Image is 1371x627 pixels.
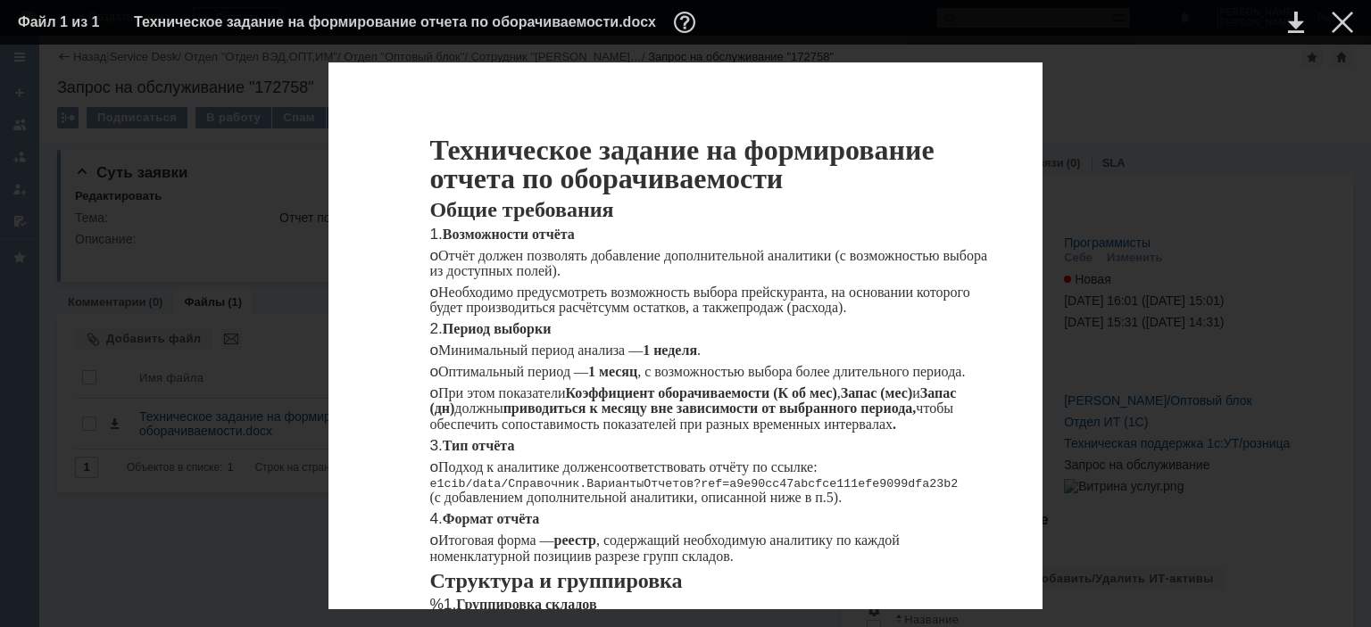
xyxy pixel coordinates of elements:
[608,459,818,474] span: соответствовать отчёту по ссылке:
[456,597,596,612] span: Группировка складов
[429,283,438,301] span: o
[429,400,953,431] span: чтобы обеспечить сопоставимость показателей при разных временных интервалах
[738,300,846,315] span: продаж (расхода).
[565,385,836,400] span: Коэффициент оборачиваемости (К об мес)
[585,549,730,564] span: в разрезе групп складов
[674,12,701,33] div: Дополнительная информация о файле (F11)
[912,400,916,416] span: ,
[841,385,913,400] span: Запас (мес)
[429,385,956,416] span: Запас (дн)
[429,458,438,475] span: o
[429,436,442,454] span: 3.
[429,509,442,527] span: 4.
[554,532,596,548] span: реестр
[697,342,701,358] span: .
[429,198,613,221] span: Общие требования
[643,342,697,358] span: 1 неделя
[438,385,565,400] span: При этом показатели
[443,511,539,526] span: Формат отчёта
[429,225,442,243] span: 1.
[429,477,958,491] span: e1cib/data/Справочник.ВариантыОтчетов?ref=a9e90cc47abcfce111efe9099dfa23b2
[429,134,934,194] span: Техническое задание на формирование отчета по оборачиваемости
[454,400,503,416] span: должны
[503,400,913,416] span: приводиться к месяцу вне зависимости от выбранного периода
[429,246,438,264] span: o
[588,364,637,379] span: 1 месяц
[438,364,588,379] span: Оптимальный период —
[429,384,438,401] span: o
[443,438,515,453] span: Тип отчёта
[837,385,841,400] span: ,
[912,385,920,400] span: и
[429,490,842,505] span: (с добавлением дополнительной аналитики, описанной ниже в п.5).
[429,569,682,592] span: Структура и группировка
[449,459,594,474] span: одход к аналитике долж
[429,285,969,315] span: Необходимо предусмотреть возможность выбора прейскуранта, на основании которого будет производить...
[438,342,643,358] span: Минимальный период анализа —
[429,532,899,563] span: , содержащий необходимую аналитику по каждой номенклатурной позиции
[438,459,449,474] span: П
[730,549,734,564] span: .
[594,459,608,474] span: ен
[429,362,438,380] span: o
[1288,12,1304,33] div: Скачать файл
[18,15,107,29] div: Файл 1 из 1
[429,595,456,613] span: %1.
[893,417,896,432] span: .
[443,321,552,336] span: Период выборки
[598,300,738,315] span: сумм остатков, а также
[429,248,987,278] span: Отчёт должен позволять добавление дополнительной аналитики (с возможностью выбора из доступных по...
[429,531,438,549] span: o
[429,341,438,359] span: o
[438,532,554,548] span: Итоговая форма —
[429,319,442,337] span: 2.
[1332,12,1353,33] div: Закрыть окно (Esc)
[134,12,701,33] div: Техническое задание на формирование отчета по оборачиваемости.docx
[443,227,575,242] span: Возможности отчёта
[637,364,965,379] span: , с возможностью выбора более длительного периода.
